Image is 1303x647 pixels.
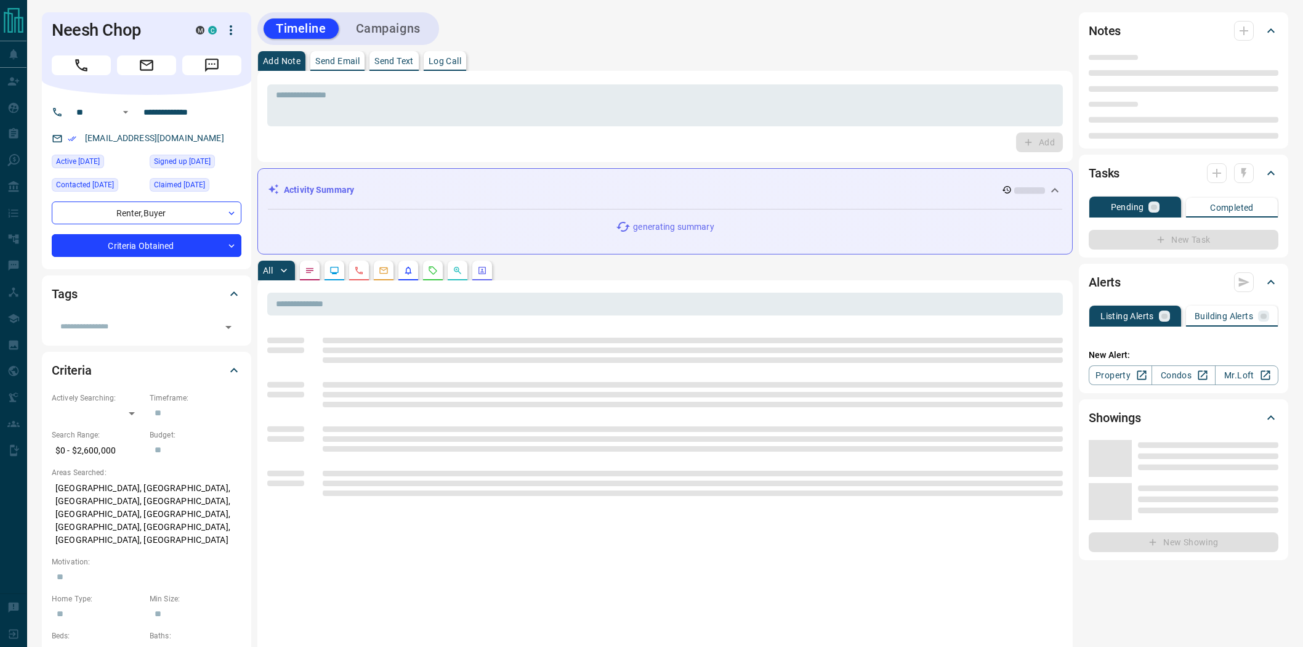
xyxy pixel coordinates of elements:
[52,155,143,172] div: Sat Aug 09 2025
[56,155,100,168] span: Active [DATE]
[154,179,205,191] span: Claimed [DATE]
[1089,158,1278,188] div: Tasks
[453,266,462,275] svg: Opportunities
[284,184,354,197] p: Activity Summary
[117,55,176,75] span: Email
[52,284,77,304] h2: Tags
[52,201,241,224] div: Renter , Buyer
[379,266,389,275] svg: Emails
[374,57,414,65] p: Send Text
[208,26,217,35] div: condos.ca
[196,26,204,35] div: mrloft.ca
[263,57,301,65] p: Add Note
[150,393,241,404] p: Timeframe:
[220,319,237,336] button: Open
[150,593,241,604] p: Min Size:
[1100,312,1154,320] p: Listing Alerts
[85,133,224,143] a: [EMAIL_ADDRESS][DOMAIN_NAME]
[52,630,143,641] p: Beds:
[182,55,241,75] span: Message
[68,134,76,143] svg: Email Verified
[1111,203,1144,211] p: Pending
[1089,349,1278,362] p: New Alert:
[52,467,241,478] p: Areas Searched:
[154,155,211,168] span: Signed up [DATE]
[150,155,241,172] div: Sun Nov 22 2020
[1089,267,1278,297] div: Alerts
[52,55,111,75] span: Call
[150,429,241,441] p: Budget:
[52,593,143,604] p: Home Type:
[1089,365,1152,385] a: Property
[428,266,438,275] svg: Requests
[52,441,143,461] p: $0 - $2,600,000
[1089,163,1119,183] h2: Tasks
[1195,312,1253,320] p: Building Alerts
[52,478,241,550] p: [GEOGRAPHIC_DATA], [GEOGRAPHIC_DATA], [GEOGRAPHIC_DATA], [GEOGRAPHIC_DATA], [GEOGRAPHIC_DATA], [G...
[52,429,143,441] p: Search Range:
[1210,203,1254,212] p: Completed
[52,556,241,568] p: Motivation:
[329,266,339,275] svg: Lead Browsing Activity
[344,18,433,39] button: Campaigns
[52,20,177,40] h1: Neesh Chop
[429,57,461,65] p: Log Call
[118,105,133,120] button: Open
[150,630,241,641] p: Baths:
[56,179,114,191] span: Contacted [DATE]
[52,356,241,385] div: Criteria
[354,266,364,275] svg: Calls
[305,266,315,275] svg: Notes
[52,393,143,404] p: Actively Searching:
[263,266,273,275] p: All
[52,178,143,195] div: Wed Jan 15 2025
[1089,408,1141,428] h2: Showings
[477,266,487,275] svg: Agent Actions
[52,279,241,309] div: Tags
[1089,21,1121,41] h2: Notes
[1215,365,1278,385] a: Mr.Loft
[150,178,241,195] div: Tue Jun 11 2024
[52,234,241,257] div: Criteria Obtained
[315,57,360,65] p: Send Email
[52,360,92,380] h2: Criteria
[268,179,1062,201] div: Activity Summary
[1089,403,1278,433] div: Showings
[1152,365,1215,385] a: Condos
[264,18,339,39] button: Timeline
[1089,16,1278,46] div: Notes
[1089,272,1121,292] h2: Alerts
[633,221,714,234] p: generating summary
[403,266,413,275] svg: Listing Alerts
